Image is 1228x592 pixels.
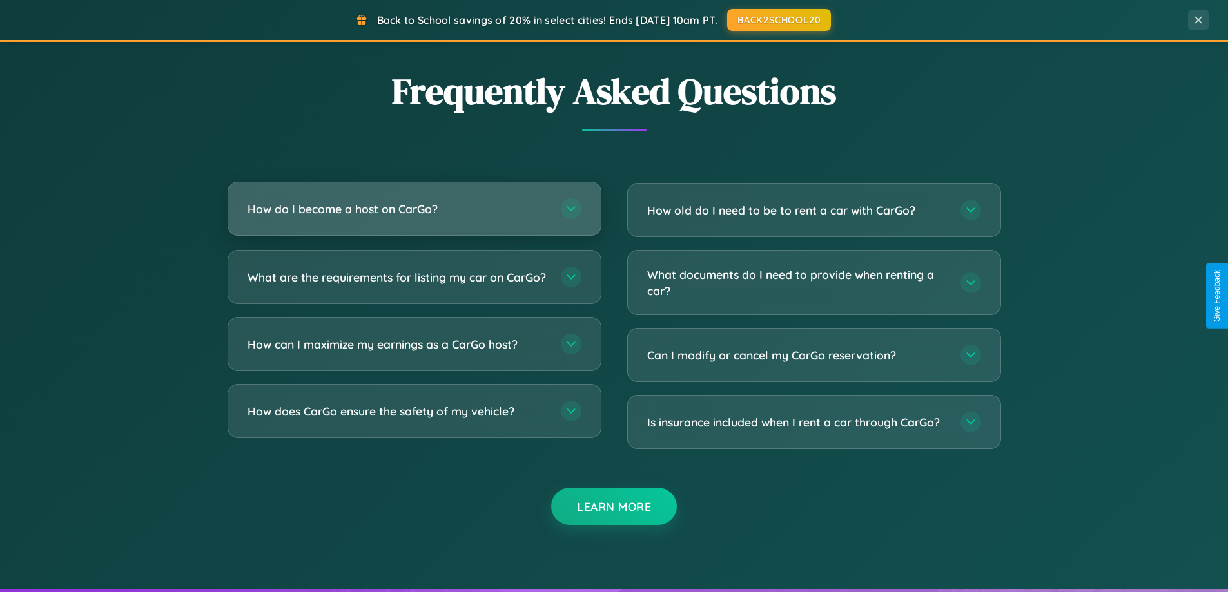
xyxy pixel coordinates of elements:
[248,201,548,217] h3: How do I become a host on CarGo?
[551,488,677,525] button: Learn More
[248,336,548,352] h3: How can I maximize my earnings as a CarGo host?
[248,403,548,419] h3: How does CarGo ensure the safety of my vehicle?
[1213,270,1222,322] div: Give Feedback
[248,269,548,285] h3: What are the requirements for listing my car on CarGo?
[647,347,948,363] h3: Can I modify or cancel my CarGo reservation?
[647,202,948,218] h3: How old do I need to be to rent a car with CarGo?
[228,66,1001,116] h2: Frequently Asked Questions
[647,267,948,298] h3: What documents do I need to provide when renting a car?
[377,14,717,26] span: Back to School savings of 20% in select cities! Ends [DATE] 10am PT.
[647,414,948,430] h3: Is insurance included when I rent a car through CarGo?
[727,9,831,31] button: BACK2SCHOOL20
